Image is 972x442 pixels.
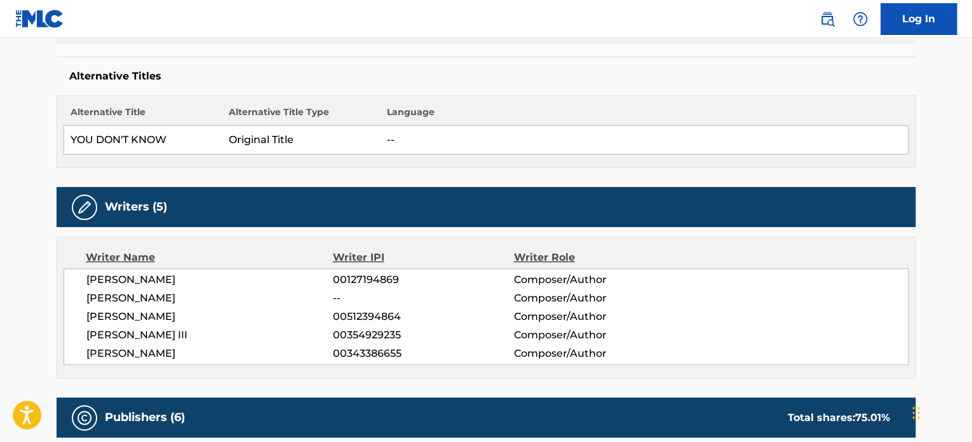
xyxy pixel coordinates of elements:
th: Alternative Title [64,106,222,126]
img: Writers [77,200,92,215]
span: Composer/Author [513,272,678,287]
span: Composer/Author [513,328,678,343]
img: help [853,11,868,27]
span: Composer/Author [513,291,678,306]
span: 00512394864 [333,309,513,324]
td: Original Title [222,126,381,155]
a: Log In [881,3,957,35]
div: Drag [912,394,920,432]
img: Publishers [77,410,92,425]
span: [PERSON_NAME] [86,346,333,361]
span: 00354929235 [333,328,513,343]
span: -- [333,291,513,306]
span: Composer/Author [513,346,678,361]
div: Help [847,6,873,32]
th: Alternative Title Type [222,106,381,126]
a: Public Search [814,6,840,32]
td: YOU DON'T KNOW [64,126,222,155]
img: search [820,11,835,27]
h5: Publishers (6) [105,410,185,425]
span: [PERSON_NAME] [86,272,333,287]
h5: Writers (5) [105,200,167,214]
th: Language [381,106,908,126]
iframe: Chat Widget [908,381,972,442]
span: 00127194869 [333,272,513,287]
span: Composer/Author [513,309,678,324]
td: -- [381,126,908,155]
h5: Alternative Titles [69,70,903,83]
span: 75.01 % [855,411,890,424]
div: Writer Name [86,250,333,265]
img: MLC Logo [15,10,64,28]
div: Writer Role [513,250,678,265]
span: [PERSON_NAME] III [86,328,333,343]
div: Writer IPI [333,250,514,265]
span: 00343386655 [333,346,513,361]
div: Total shares: [788,410,890,425]
span: [PERSON_NAME] [86,309,333,324]
span: [PERSON_NAME] [86,291,333,306]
